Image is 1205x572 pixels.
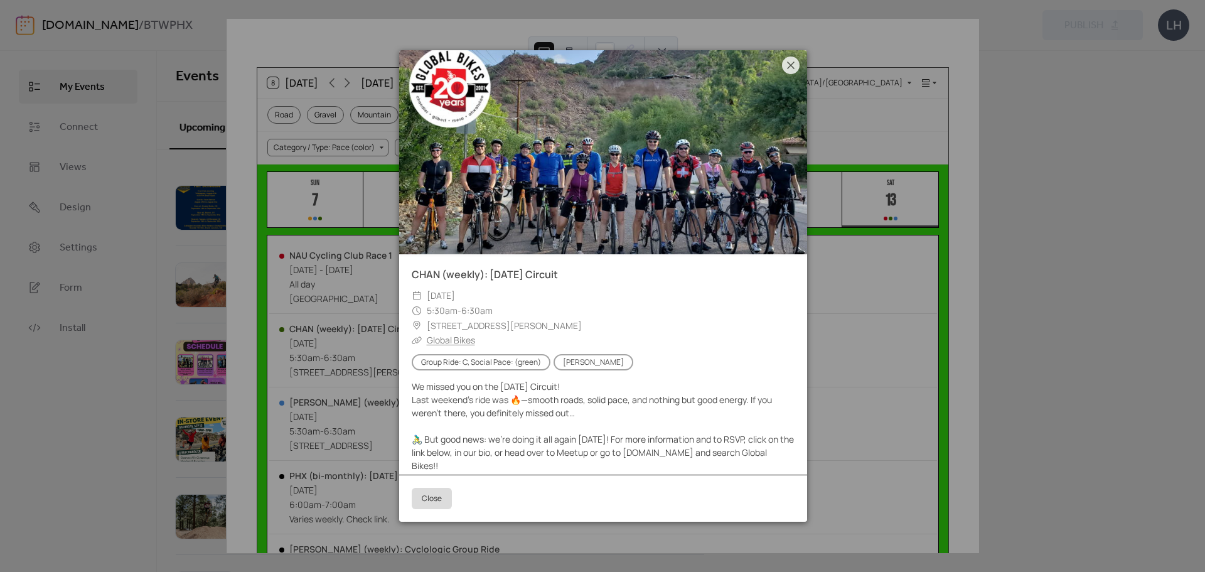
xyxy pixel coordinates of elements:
span: 5:30am [427,305,458,316]
a: Global Bikes [427,334,475,346]
div: ​ [412,318,422,333]
span: - [458,305,461,316]
div: ​ [412,288,422,303]
div: ​ [412,333,422,348]
button: Close [412,488,452,509]
div: We missed you on the [DATE] Circuit! Last weekend’s ride was 🔥—smooth roads, solid pace, and noth... [399,380,807,472]
span: [STREET_ADDRESS][PERSON_NAME] [427,318,582,333]
div: ​ [412,303,422,318]
span: [DATE] [427,288,455,303]
a: CHAN (weekly): [DATE] Circuit [412,267,558,281]
span: 6:30am [461,305,493,316]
